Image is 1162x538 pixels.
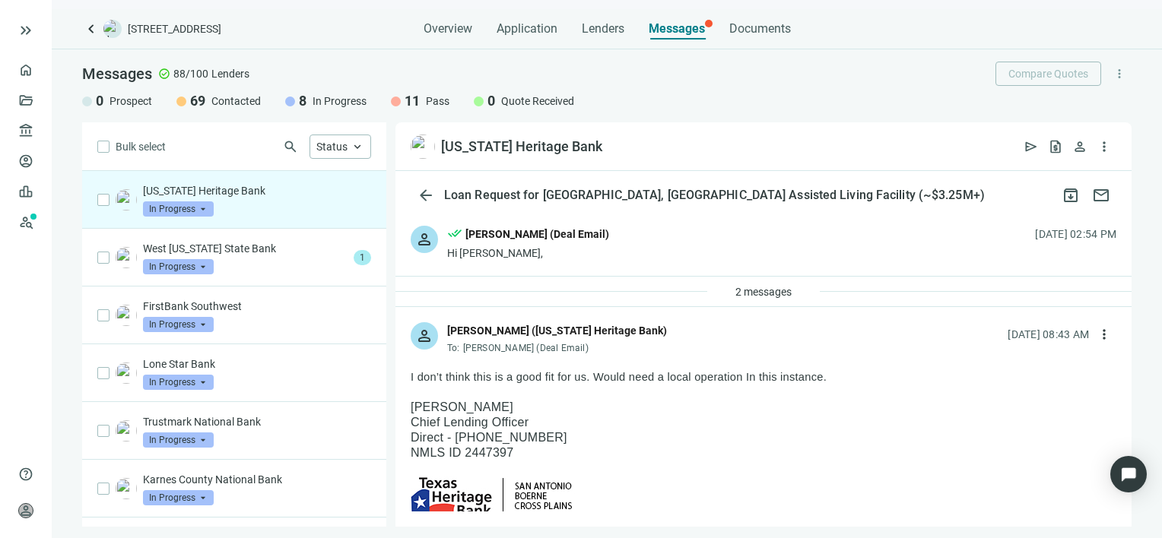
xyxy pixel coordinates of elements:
span: In Progress [143,259,214,274]
span: 11 [405,92,420,110]
span: account_balance [18,123,29,138]
div: [US_STATE] Heritage Bank [441,138,602,156]
span: Quote Received [501,93,574,109]
span: person [415,230,433,248]
span: 1 [354,250,371,265]
button: archive [1056,180,1086,210]
button: person [1068,134,1092,159]
div: [PERSON_NAME] (Deal Email) [465,226,609,242]
span: In Progress [143,490,214,505]
span: done_all [447,226,462,245]
span: 69 [190,92,205,110]
span: 88/100 [173,66,208,81]
span: Lenders [211,66,249,81]
span: 0 [487,92,495,110]
div: Open Intercom Messenger [1110,456,1147,492]
span: send [1024,139,1039,154]
button: mail [1086,180,1116,210]
a: keyboard_arrow_left [82,20,100,38]
button: keyboard_double_arrow_right [17,21,35,40]
span: more_vert [1097,327,1112,342]
span: arrow_back [417,186,435,204]
div: [DATE] 08:43 AM [1008,326,1089,343]
span: Bulk select [116,138,166,155]
span: archive [1062,186,1080,204]
img: c422423f-fb1b-4677-a4da-e8322405de4f [411,134,435,159]
span: more_vert [1113,67,1126,81]
span: more_vert [1097,139,1112,154]
span: Messages [649,21,705,36]
span: Contacted [211,93,261,109]
img: a8ced998-a23f-46b5-9ceb-daee2cd86979 [116,478,137,499]
span: In Progress [313,93,367,109]
div: [DATE] 02:54 PM [1035,226,1116,242]
span: Prospect [110,93,152,109]
button: request_quote [1043,134,1068,159]
img: 03e28f12-e02a-4aaa-8f08-1a1882e33394 [116,362,137,384]
img: 91f9b322-caa3-419a-991c-af2bf728354b [116,305,137,326]
div: Hi [PERSON_NAME], [447,245,609,261]
span: keyboard_arrow_up [351,140,364,153]
p: West [US_STATE] State Bank [143,241,348,256]
span: person [1072,139,1087,154]
span: In Progress [143,201,214,217]
button: more_vert [1092,134,1116,159]
span: Documents [729,21,791,36]
img: a5243ab7-adea-4bc1-a3a4-823b095f46bf [116,420,137,441]
span: Status [316,141,348,153]
p: Lone Star Bank [143,356,371,372]
span: In Progress [143,317,214,332]
p: Karnes County National Bank [143,472,371,487]
button: Compare Quotes [995,62,1101,86]
img: deal-logo [103,20,122,38]
div: [PERSON_NAME] ([US_STATE] Heritage Bank) [447,322,667,339]
span: 2 messages [735,286,792,298]
p: FirstBank Southwest [143,299,371,314]
button: more_vert [1107,62,1132,86]
span: Application [497,21,557,36]
span: Overview [424,21,472,36]
span: [PERSON_NAME] (Deal Email) [463,343,589,353]
span: person [415,327,433,345]
span: check_circle [158,68,170,80]
button: send [1019,134,1043,159]
span: Pass [426,93,449,109]
div: To: [447,342,667,354]
p: Trustmark National Bank [143,414,371,429]
span: Lenders [582,21,624,36]
span: Messages [82,65,152,83]
img: c422423f-fb1b-4677-a4da-e8322405de4f [116,189,137,210]
span: person [18,503,33,518]
div: Loan Request for [GEOGRAPHIC_DATA], [GEOGRAPHIC_DATA] Assisted Living Facility (~$3.25M+) [441,188,988,203]
p: [US_STATE] Heritage Bank [143,183,371,198]
span: request_quote [1048,139,1063,154]
button: 2 messages [722,280,805,304]
img: f1104b72-3f00-42fb-b45e-4d7f3ff27a8f [116,247,137,268]
button: more_vert [1092,322,1116,347]
span: In Progress [143,432,214,448]
span: mail [1092,186,1110,204]
span: In Progress [143,375,214,390]
span: [STREET_ADDRESS] [128,21,221,36]
span: help [18,467,33,482]
span: 0 [96,92,103,110]
span: search [283,139,298,154]
button: arrow_back [411,180,441,210]
span: 8 [299,92,306,110]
